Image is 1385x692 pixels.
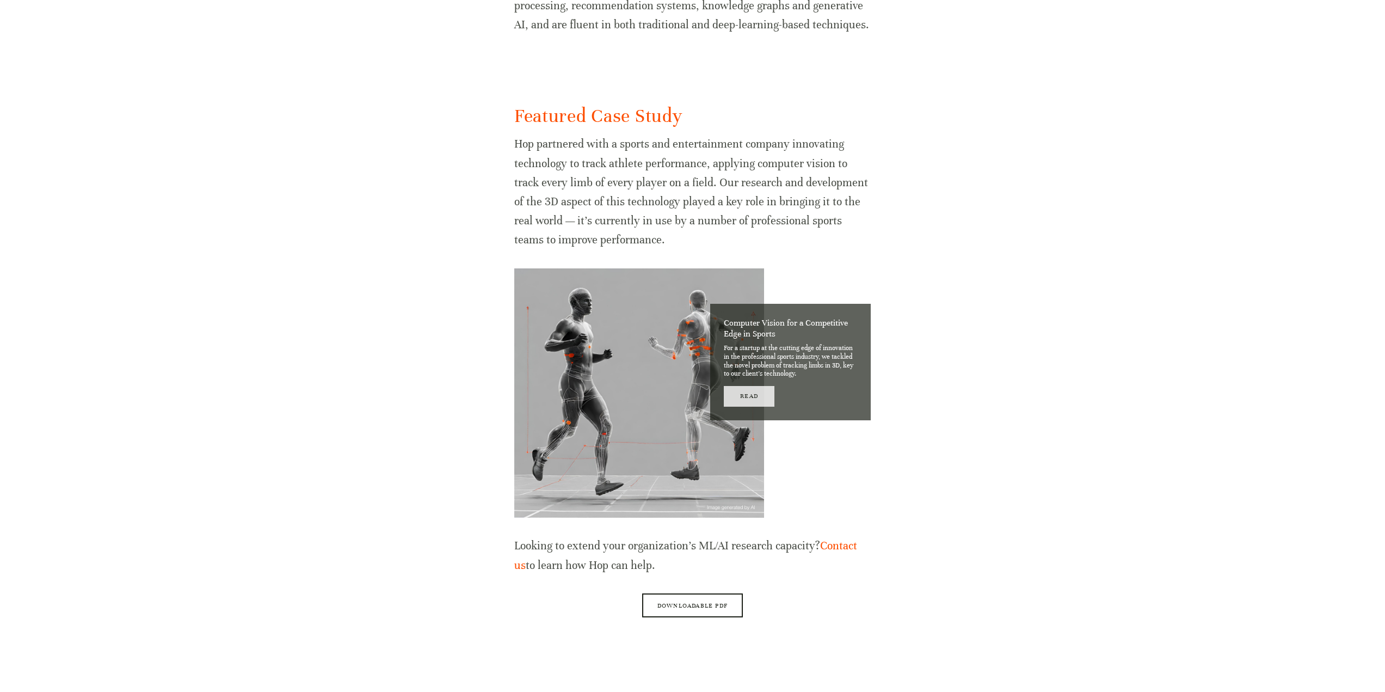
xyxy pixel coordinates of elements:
[724,317,850,339] p: Computer Vision for a Competitive Edge in Sports
[514,536,871,574] p: Looking to extend your organization’s ML/AI research capacity? to learn how Hop can help.
[514,539,860,572] a: Contact us
[514,103,871,129] h2: Featured Case Study
[514,134,871,249] p: Hop partnered with a sports and entertainment company innovating technology to track athlete perf...
[724,386,774,406] a: Read
[724,344,857,378] p: For a startup at the cutting edge of innovation in the professional sports industry, we tackled t...
[642,593,743,617] a: Downloadable PDF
